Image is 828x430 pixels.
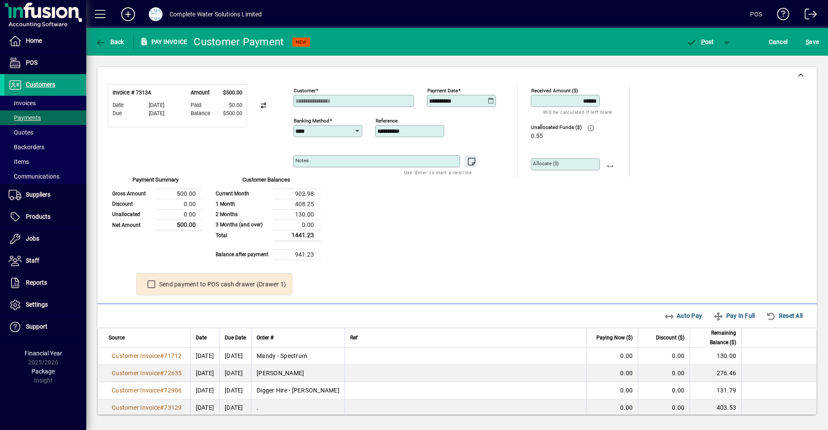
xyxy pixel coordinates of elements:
td: Balance after payment [211,249,273,260]
span: 71712 [164,352,182,359]
span: 0.00 [620,370,633,377]
span: Order # [257,333,273,342]
td: [DATE] [219,399,251,417]
span: P [701,38,705,45]
span: [DATE] [149,101,164,110]
div: POS [750,7,762,21]
mat-label: Notes [295,157,309,163]
span: ave [806,35,819,49]
a: Payments [4,110,86,125]
span: Cancel [769,35,788,49]
span: [DATE] [196,370,214,377]
a: Reports [4,272,86,294]
span: 73129 [164,404,182,411]
span: Amount [191,89,210,97]
span: ost [686,38,714,45]
span: Suppliers [26,191,50,198]
a: Backorders [4,140,86,154]
button: Auto Pay [661,308,706,323]
td: [DATE] [219,382,251,399]
span: Payments [9,114,41,121]
td: [PERSON_NAME] [251,365,345,382]
span: 0.55 [531,133,543,140]
td: 2 Months [211,209,273,220]
span: Due Date [225,333,246,342]
div: Invoice # 73134 [113,89,164,97]
span: 0.00 [672,370,684,377]
span: Package [31,368,55,375]
span: Customer Invoice [112,387,160,394]
div: Customer Balances [211,176,321,188]
td: Total [211,230,273,241]
span: Ref [350,333,358,342]
a: Communications [4,169,86,184]
span: # [160,404,164,411]
span: Date [113,101,124,110]
span: Financial Year [25,350,62,357]
a: Staff [4,250,86,272]
span: Customer Invoice [112,352,160,359]
a: Quotes [4,125,86,140]
td: 1441.23 [273,230,321,241]
a: Customer Invoice#72635 [109,368,185,378]
a: Support [4,316,86,338]
span: Date [196,333,207,342]
td: . [251,399,345,417]
td: 130.00 [273,209,321,220]
span: Customer Invoice [112,404,160,411]
div: Pay Invoice [134,35,188,49]
div: Complete Water Solutions Limited [169,7,262,21]
td: Digger Hire - [PERSON_NAME] [251,382,345,399]
button: Save [803,34,821,50]
span: NEW [296,39,307,45]
td: 3 Months (and over) [211,220,273,230]
td: 0.00 [155,199,203,209]
mat-hint: Use 'Enter' to start a new line [404,167,472,177]
button: Reset All [762,308,806,323]
button: Cancel [767,34,790,50]
span: Support [26,323,47,330]
td: 0.00 [155,209,203,220]
span: # [160,352,164,359]
mat-hint: Will be calculated if left blank [543,107,612,117]
span: 403.53 [717,404,737,411]
span: # [160,370,164,377]
span: Discount ($) [656,333,684,342]
span: Balance [191,110,210,118]
app-page-summary-card: Payment Summary [108,178,203,231]
span: Items [9,158,29,165]
td: 902.98 [273,188,321,199]
span: 0.00 [620,352,633,359]
span: 131.79 [717,387,737,394]
span: Back [95,38,124,45]
a: Suppliers [4,184,86,206]
td: 500.00 [155,188,203,199]
mat-label: Allocate ($) [533,160,559,166]
span: Communications [9,173,60,180]
span: $0.00 [229,101,242,110]
span: 0.00 [672,387,684,394]
span: Products [26,213,50,220]
span: # [160,387,164,394]
td: Mandy - Spectrum [251,348,345,365]
span: Customers [26,81,55,88]
a: Knowledge Base [771,2,790,30]
td: 0.00 [273,220,321,230]
span: 130.00 [717,352,737,359]
span: Paying Now ($) [596,333,633,342]
span: 0.00 [620,387,633,394]
a: Products [4,206,86,228]
td: 500.00 [155,220,203,230]
a: Jobs [4,228,86,250]
span: [DATE] [196,404,214,411]
span: [DATE] [149,110,164,118]
a: POS [4,52,86,74]
app-page-summary-card: Customer Balances [211,178,321,260]
span: 276.46 [717,370,737,377]
a: Invoices [4,96,86,110]
a: Logout [798,2,817,30]
mat-label: Payment Date [427,88,458,94]
button: Profile [142,6,169,22]
div: Payment Summary [108,176,203,188]
mat-label: Customer [294,88,316,94]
